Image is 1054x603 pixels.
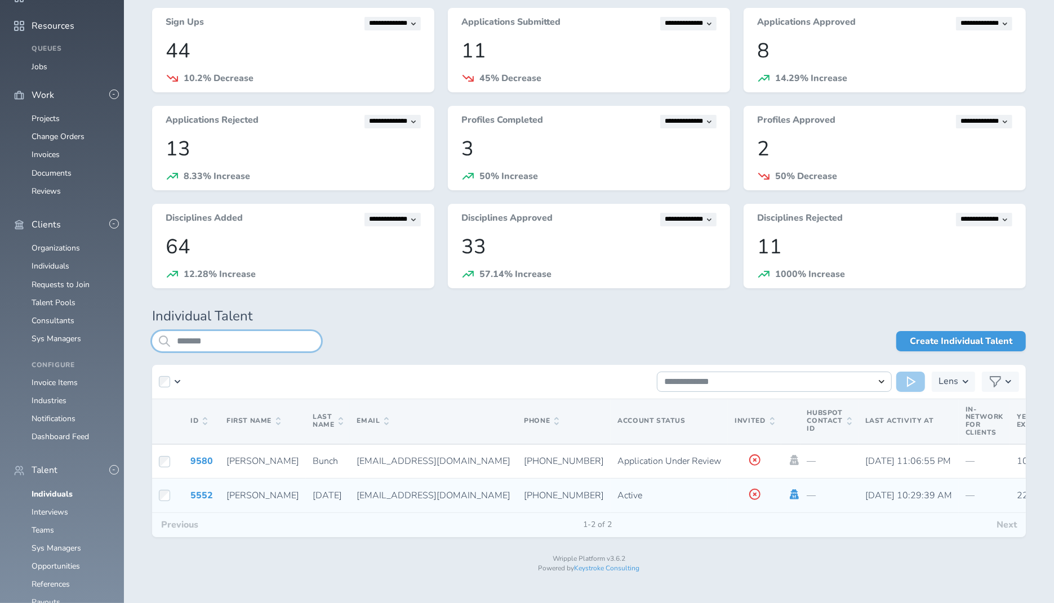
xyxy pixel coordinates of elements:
[757,17,856,30] h3: Applications Approved
[575,564,640,573] a: Keystroke Consulting
[479,170,538,182] span: 50% Increase
[461,39,717,62] p: 11
[735,417,774,425] span: Invited
[109,90,119,99] button: -
[32,61,47,72] a: Jobs
[32,561,80,571] a: Opportunities
[313,489,342,502] span: [DATE]
[757,213,843,226] h3: Disciplines Rejected
[32,525,54,535] a: Teams
[32,315,74,326] a: Consultants
[32,168,72,178] a: Documents
[357,489,510,502] span: [EMAIL_ADDRESS][DOMAIN_NAME]
[524,489,604,502] span: [PHONE_NUMBER]
[617,455,721,467] span: Application Under Review
[32,90,54,100] span: Work
[184,170,250,182] span: 8.33% Increase
[109,465,119,475] button: -
[32,579,70,589] a: References
[524,417,559,425] span: Phone
[461,137,717,160] p: 3
[184,72,254,84] span: 10.2% Decrease
[166,17,204,30] h3: Sign Ups
[524,455,604,467] span: [PHONE_NUMBER]
[757,235,1012,258] p: 11
[166,39,421,62] p: 44
[32,395,66,406] a: Industries
[166,213,243,226] h3: Disciplines Added
[32,131,85,142] a: Change Orders
[807,490,852,501] p: —
[32,543,81,553] a: Sys Managers
[461,17,561,30] h3: Applications Submitted
[988,513,1026,537] button: Next
[788,455,800,465] a: Impersonate
[1017,455,1028,467] span: 10
[226,455,299,467] span: [PERSON_NAME]
[32,377,78,388] a: Invoice Items
[184,268,256,280] span: 12.28% Increase
[757,137,1012,160] p: 2
[32,431,89,442] a: Dashboard Feed
[939,372,958,392] h3: Lens
[152,309,1026,324] h1: Individual Talent
[32,333,81,344] a: Sys Managers
[190,417,207,425] span: ID
[807,456,852,466] p: —
[32,361,110,369] h4: Configure
[966,455,975,467] span: —
[896,372,925,392] button: Run Action
[32,279,90,290] a: Requests to Join
[775,72,847,84] span: 14.29% Increase
[757,115,835,128] h3: Profiles Approved
[1017,489,1028,502] span: 22
[152,555,1026,563] p: Wripple Platform v3.6.2
[190,489,213,502] a: 5552
[166,235,421,258] p: 64
[226,489,299,502] span: [PERSON_NAME]
[166,115,259,128] h3: Applications Rejected
[574,520,621,529] span: 1-2 of 2
[357,455,510,467] span: [EMAIL_ADDRESS][DOMAIN_NAME]
[190,455,213,467] a: 9580
[461,235,717,258] p: 33
[357,417,389,425] span: Email
[32,186,61,196] a: Reviews
[775,268,845,280] span: 1000% Increase
[461,115,543,128] h3: Profiles Completed
[32,465,57,475] span: Talent
[479,72,541,84] span: 45% Decrease
[617,489,642,502] span: Active
[896,331,1026,351] a: Create Individual Talent
[32,149,60,160] a: Invoices
[152,565,1026,573] p: Powered by
[32,297,75,308] a: Talent Pools
[807,409,852,432] span: Hubspot Contact Id
[313,455,338,467] span: Bunch
[788,489,800,499] a: Impersonate
[966,405,1003,437] span: In-Network for Clients
[617,416,685,425] span: Account Status
[775,170,837,182] span: 50% Decrease
[313,413,343,429] span: Last Name
[966,489,975,502] span: —
[32,489,73,499] a: Individuals
[865,489,952,502] span: [DATE] 10:29:39 AM
[226,417,281,425] span: First Name
[932,372,975,392] button: Lens
[32,220,61,230] span: Clients
[461,213,553,226] h3: Disciplines Approved
[32,243,80,253] a: Organizations
[865,416,934,425] span: Last Activity At
[109,219,119,229] button: -
[32,21,74,31] span: Resources
[32,45,110,53] h4: Queues
[32,413,75,424] a: Notifications
[166,137,421,160] p: 13
[479,268,552,280] span: 57.14% Increase
[32,261,69,271] a: Individuals
[757,39,1012,62] p: 8
[152,513,207,537] button: Previous
[32,113,60,124] a: Projects
[865,455,951,467] span: [DATE] 11:06:55 PM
